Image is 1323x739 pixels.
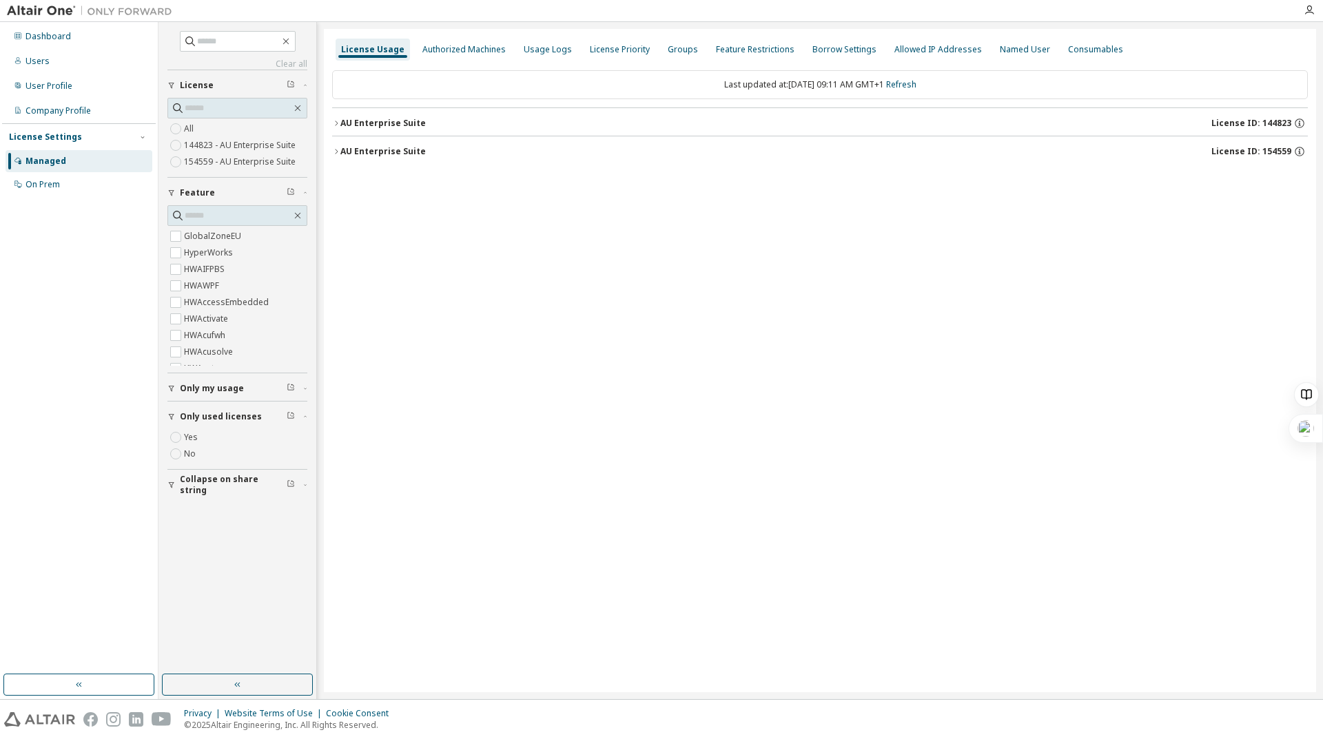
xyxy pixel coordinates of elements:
div: Privacy [184,708,225,719]
span: Collapse on share string [180,474,287,496]
label: 144823 - AU Enterprise Suite [184,137,298,154]
button: Only used licenses [167,402,307,432]
div: Managed [25,156,66,167]
label: HWAIFPBS [184,261,227,278]
img: instagram.svg [106,712,121,727]
div: Borrow Settings [812,44,876,55]
label: Yes [184,429,201,446]
div: Authorized Machines [422,44,506,55]
div: AU Enterprise Suite [340,146,426,157]
label: 154559 - AU Enterprise Suite [184,154,298,170]
button: License [167,70,307,101]
div: AU Enterprise Suite [340,118,426,129]
div: Last updated at: [DATE] 09:11 AM GMT+1 [332,70,1308,99]
span: License [180,80,214,91]
span: Clear filter [287,411,295,422]
label: No [184,446,198,462]
label: HWActivate [184,311,231,327]
span: Clear filter [287,479,295,490]
label: HWAcutrace [184,360,234,377]
span: License ID: 144823 [1211,118,1291,129]
label: HWAccessEmbedded [184,294,271,311]
button: Only my usage [167,373,307,404]
button: Feature [167,178,307,208]
label: HWAWPF [184,278,222,294]
label: GlobalZoneEU [184,228,244,244]
div: Website Terms of Use [225,708,326,719]
div: On Prem [25,179,60,190]
p: © 2025 Altair Engineering, Inc. All Rights Reserved. [184,719,397,731]
span: Clear filter [287,187,295,198]
span: Feature [180,187,215,198]
label: All [184,121,196,137]
div: Company Profile [25,105,91,116]
button: AU Enterprise SuiteLicense ID: 154559 [332,136,1308,167]
div: Groups [668,44,698,55]
span: Only my usage [180,383,244,394]
div: Named User [1000,44,1050,55]
div: License Priority [590,44,650,55]
button: Collapse on share string [167,470,307,500]
div: Usage Logs [524,44,572,55]
img: youtube.svg [152,712,172,727]
div: Consumables [1068,44,1123,55]
label: HWAcusolve [184,344,236,360]
div: License Settings [9,132,82,143]
div: Dashboard [25,31,71,42]
div: Allowed IP Addresses [894,44,982,55]
span: Only used licenses [180,411,262,422]
label: HWAcufwh [184,327,228,344]
img: facebook.svg [83,712,98,727]
span: Clear filter [287,80,295,91]
img: linkedin.svg [129,712,143,727]
div: Users [25,56,50,67]
a: Refresh [886,79,916,90]
div: Feature Restrictions [716,44,794,55]
a: Clear all [167,59,307,70]
span: License ID: 154559 [1211,146,1291,157]
div: User Profile [25,81,72,92]
span: Clear filter [287,383,295,394]
label: HyperWorks [184,244,236,261]
img: Altair One [7,4,179,18]
img: altair_logo.svg [4,712,75,727]
div: Cookie Consent [326,708,397,719]
button: AU Enterprise SuiteLicense ID: 144823 [332,108,1308,138]
div: License Usage [341,44,404,55]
